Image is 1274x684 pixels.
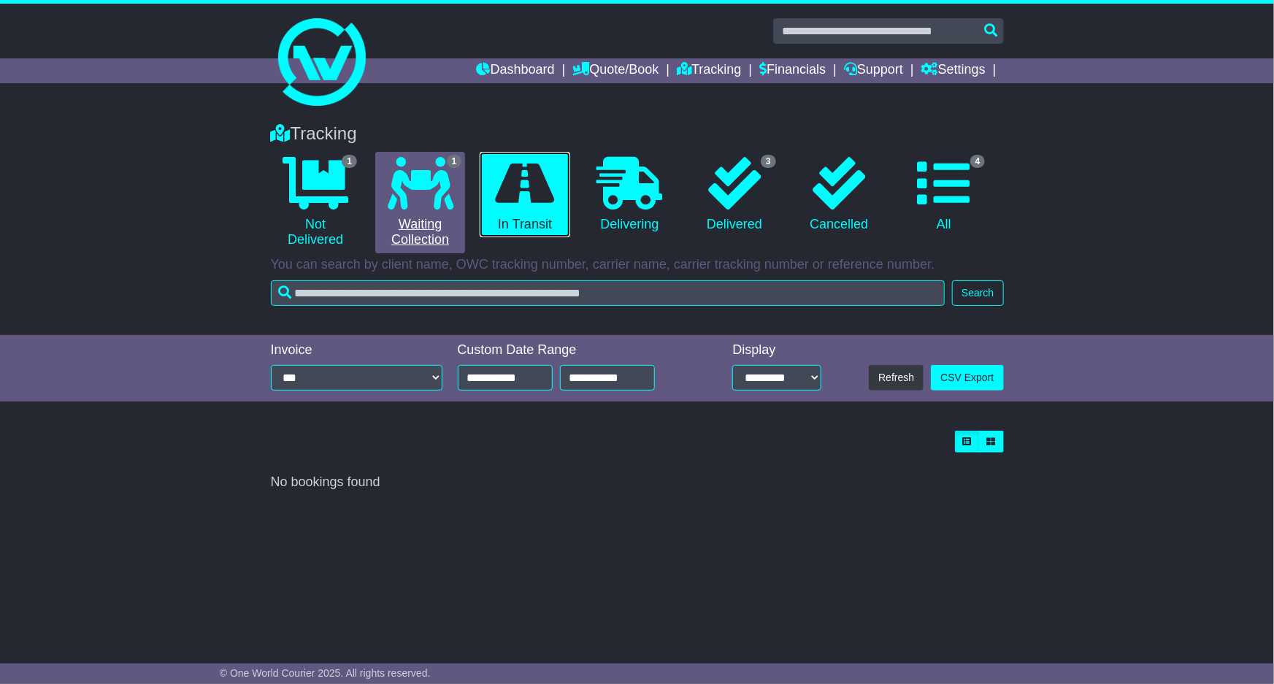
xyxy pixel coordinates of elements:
a: CSV Export [931,365,1003,391]
a: Delivering [585,152,675,238]
a: Cancelled [794,152,884,238]
a: In Transit [480,152,569,238]
a: 1 Waiting Collection [375,152,465,253]
span: 3 [761,155,776,168]
a: Quote/Book [572,58,659,83]
span: 1 [342,155,357,168]
span: 1 [447,155,462,168]
p: You can search by client name, OWC tracking number, carrier name, carrier tracking number or refe... [271,257,1004,273]
span: © One World Courier 2025. All rights reserved. [220,667,431,679]
span: 4 [970,155,986,168]
div: Display [732,342,821,358]
button: Refresh [869,365,924,391]
div: Tracking [264,123,1011,145]
a: Tracking [677,58,741,83]
div: Custom Date Range [458,342,692,358]
a: Settings [921,58,986,83]
a: Support [844,58,903,83]
div: No bookings found [271,474,1004,491]
a: Financials [759,58,826,83]
a: 3 Delivered [689,152,779,238]
button: Search [952,280,1003,306]
a: 1 Not Delivered [271,152,361,253]
a: 4 All [899,152,989,238]
div: Invoice [271,342,443,358]
a: Dashboard [477,58,555,83]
